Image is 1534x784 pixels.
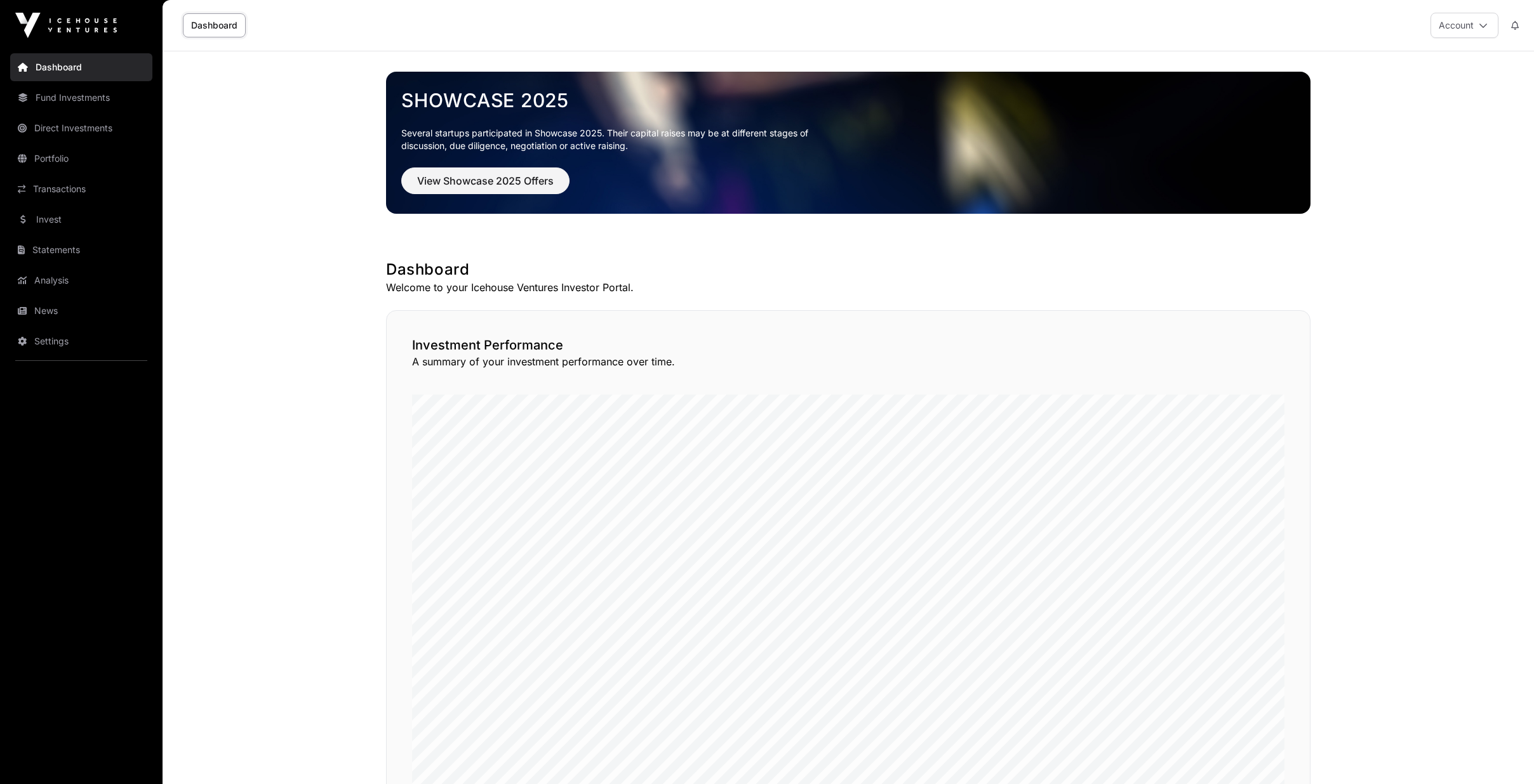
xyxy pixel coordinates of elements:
[412,336,1284,354] h2: Investment Performance
[1431,13,1498,38] button: Account
[1471,723,1534,784] iframe: Chat Widget
[401,167,570,194] button: View Showcase 2025 Offers
[10,236,152,264] a: Statements
[10,145,152,173] a: Portfolio
[10,175,152,203] a: Transactions
[10,297,152,325] a: News
[10,84,152,112] a: Fund Investments
[401,127,828,152] p: Several startups participated in Showcase 2025. Their capital raises may be at different stages o...
[183,13,246,37] a: Dashboard
[412,354,1284,369] p: A summary of your investment performance over time.
[10,266,152,294] a: Analysis
[401,180,570,193] a: View Showcase 2025 Offers
[15,13,117,38] img: Icehouse Ventures Logo
[10,53,152,81] a: Dashboard
[401,89,1295,112] a: Showcase 2025
[10,114,152,142] a: Direct Investments
[417,173,554,188] span: View Showcase 2025 Offers
[10,206,152,233] a: Invest
[386,280,1311,295] p: Welcome to your Icehouse Ventures Investor Portal.
[386,259,1311,280] h1: Dashboard
[386,72,1311,214] img: Showcase 2025
[10,327,152,355] a: Settings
